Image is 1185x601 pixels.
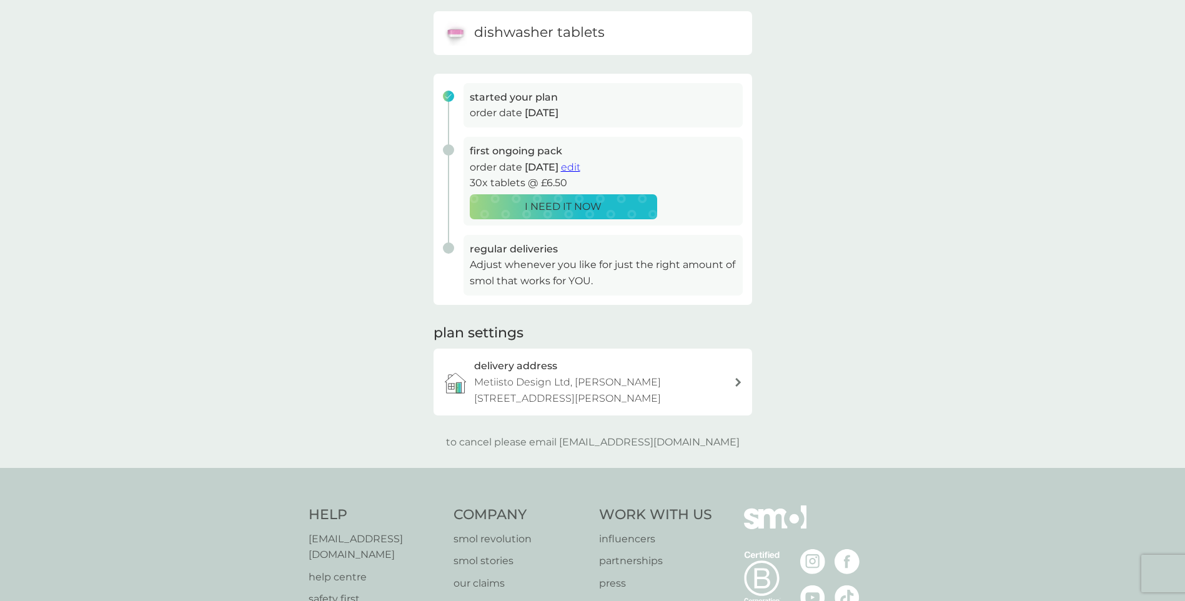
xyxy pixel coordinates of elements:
a: partnerships [599,553,712,569]
button: edit [561,159,580,176]
p: I NEED IT NOW [525,199,602,215]
h3: first ongoing pack [470,143,736,159]
a: help centre [309,569,442,585]
h4: Work With Us [599,505,712,525]
h6: dishwasher tablets [474,23,605,42]
p: Metiisto Design Ltd, [PERSON_NAME][STREET_ADDRESS][PERSON_NAME] [474,374,734,406]
p: to cancel please email [EMAIL_ADDRESS][DOMAIN_NAME] [446,434,740,450]
p: order date [470,159,736,176]
a: [EMAIL_ADDRESS][DOMAIN_NAME] [309,531,442,563]
a: press [599,575,712,592]
a: delivery addressMetiisto Design Ltd, [PERSON_NAME][STREET_ADDRESS][PERSON_NAME] [434,349,752,415]
button: I NEED IT NOW [470,194,657,219]
h2: plan settings [434,324,523,343]
span: [DATE] [525,161,558,173]
a: smol stories [454,553,587,569]
h3: started your plan [470,89,736,106]
p: order date [470,105,736,121]
p: 30x tablets @ £6.50 [470,175,736,191]
img: visit the smol Instagram page [800,549,825,574]
h3: delivery address [474,358,557,374]
a: our claims [454,575,587,592]
a: influencers [599,531,712,547]
span: edit [561,161,580,173]
span: [DATE] [525,107,558,119]
p: Adjust whenever you like for just the right amount of smol that works for YOU. [470,257,736,289]
h4: Help [309,505,442,525]
h4: Company [454,505,587,525]
h3: regular deliveries [470,241,736,257]
a: smol revolution [454,531,587,547]
img: smol [744,505,806,548]
img: visit the smol Facebook page [835,549,860,574]
img: dishwasher tablets [443,21,468,46]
